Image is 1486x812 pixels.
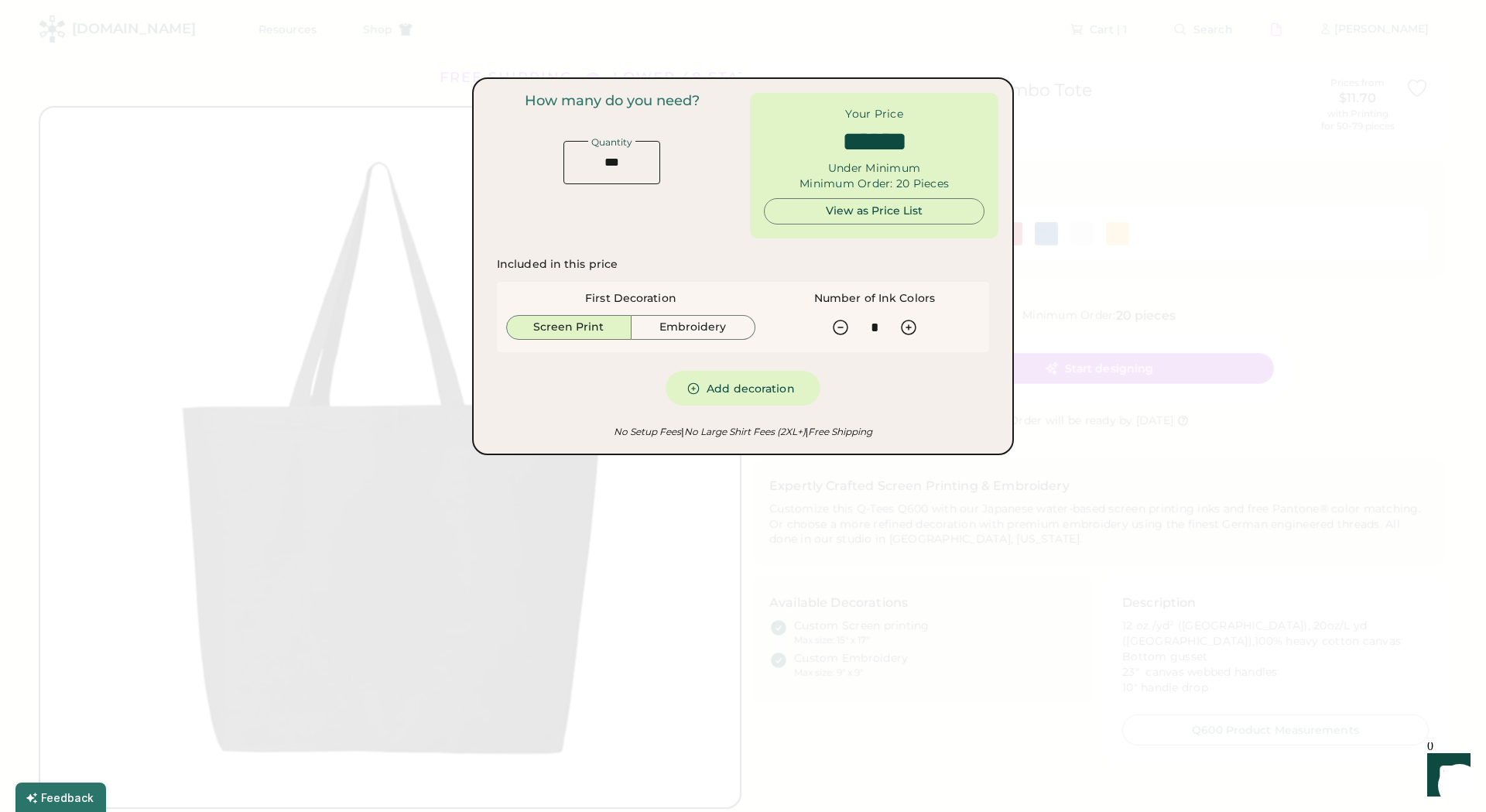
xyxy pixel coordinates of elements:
em: No Setup Fees [614,426,681,437]
em: Free Shipping [806,426,872,437]
div: Quantity [588,138,635,147]
iframe: Front Chat [1412,742,1479,809]
div: Under Minimum Minimum Order: 20 Pieces [799,161,949,192]
div: First Decoration [585,291,676,307]
button: Add decoration [666,371,820,406]
div: Number of Ink Colors [814,291,935,307]
button: Embroidery [632,315,756,340]
div: Included in this price [497,257,618,272]
button: Screen Print [506,315,632,340]
div: How many do you need? [525,93,700,110]
em: No Large Shirt Fees (2XL+) [681,426,805,437]
font: | [806,426,808,437]
font: | [681,426,683,437]
div: Your Price [845,107,903,122]
div: View as Price List [777,204,971,219]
